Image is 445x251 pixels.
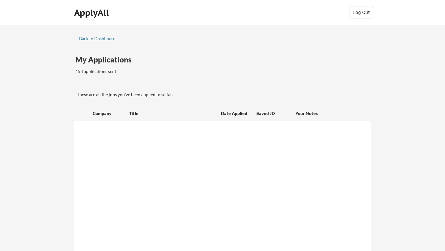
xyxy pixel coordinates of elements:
div: ← Back to Dashboard [74,36,120,41]
div: Title [129,110,215,117]
div: ApplyAll [74,7,111,18]
button: Log Out [349,6,374,19]
div: Your Notes [295,110,366,117]
div: My Applications [75,56,137,63]
div: These are all the jobs you've been applied to so far. [77,91,371,98]
div: Date Applied [221,110,248,117]
div: 158 applications sent [75,68,195,74]
div: These are all the jobs you've been applied to so far. [75,79,116,86]
a: ← Back to Dashboard [74,36,120,42]
div: These are job applications we think you'd be a good fit for, but couldn't apply you to automatica... [120,79,166,86]
div: Company [93,110,124,117]
div: Saved JD [256,108,295,119]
